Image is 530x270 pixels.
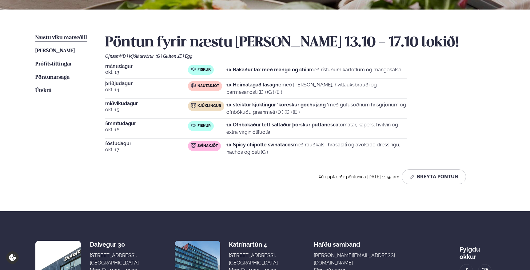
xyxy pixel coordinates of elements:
strong: 1x Bakaður lax með mango og chilí [226,67,309,73]
span: Næstu viku matseðill [35,35,87,40]
div: Fylgdu okkur [460,241,495,260]
span: fimmtudagur [105,121,188,126]
p: með gufusoðnum hrísgrjónum og ofnbökuðu grænmeti (D ) (G ) (E ) [226,101,407,116]
span: okt. 15 [105,106,188,113]
a: [PERSON_NAME] [35,47,75,55]
span: Fiskur [197,67,211,72]
div: Ofnæmi: [105,54,495,59]
span: okt. 17 [105,146,188,153]
a: Næstu viku matseðill [35,34,87,42]
a: Útskrá [35,87,51,94]
div: Dalvegur 30 [90,241,139,248]
span: Nautakjöt [197,84,219,89]
span: Hafðu samband [314,236,360,248]
a: Cookie settings [6,251,19,264]
strong: 1x Ofnbakaður létt saltaður þorskur puttanesca [226,122,338,128]
span: mánudagur [105,64,188,69]
div: [STREET_ADDRESS], [GEOGRAPHIC_DATA] [90,252,139,267]
span: okt. 13 [105,69,188,76]
strong: 1x steiktur kjúklingur ´kóreskur gochujang ´ [226,102,328,108]
strong: 1x Heimalagað lasagne [226,82,281,88]
span: miðvikudagur [105,101,188,106]
span: þriðjudagur [105,81,188,86]
span: Svínakjöt [197,144,218,149]
span: [PERSON_NAME] [35,48,75,54]
span: okt. 16 [105,126,188,133]
span: (D ) Mjólkurvörur , [122,54,156,59]
p: með ristuðum kartöflum og mangósalsa [226,66,401,73]
span: Prófílstillingar [35,62,72,67]
a: Pöntunarsaga [35,74,70,81]
strong: 1x Spicy chipotle svínatacos [226,142,293,148]
h2: Pöntun fyrir næstu [PERSON_NAME] 13.10 - 17.10 lokið! [105,34,495,51]
span: okt. 14 [105,86,188,93]
img: fish.svg [191,67,196,72]
span: Fiskur [197,124,211,129]
span: Þú uppfærðir pöntunina [DATE] 11:55 am [319,174,399,179]
div: [STREET_ADDRESS], [GEOGRAPHIC_DATA] [229,252,278,267]
button: Breyta Pöntun [402,169,466,184]
img: beef.svg [191,83,196,88]
p: með [PERSON_NAME], hvítlauksbrauði og parmesanosti (D ) (G ) (E ) [226,81,407,96]
span: (E ) Egg [178,54,192,59]
span: föstudagur [105,141,188,146]
img: pork.svg [191,143,196,148]
span: Kjúklingur [197,104,221,109]
span: Pöntunarsaga [35,75,70,80]
a: [PERSON_NAME][EMAIL_ADDRESS][DOMAIN_NAME] [314,252,424,267]
div: Katrínartún 4 [229,241,278,248]
img: chicken.svg [191,103,196,108]
img: fish.svg [191,123,196,128]
span: (G ) Glúten , [156,54,178,59]
span: Útskrá [35,88,51,93]
p: með rauðkáls- hrásalati og avókadó dressingu, nachos og osti (G ) [226,141,407,156]
a: Prófílstillingar [35,61,72,68]
p: tómatar, kapers, hvítvín og extra virgin ólífuolía [226,121,407,136]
